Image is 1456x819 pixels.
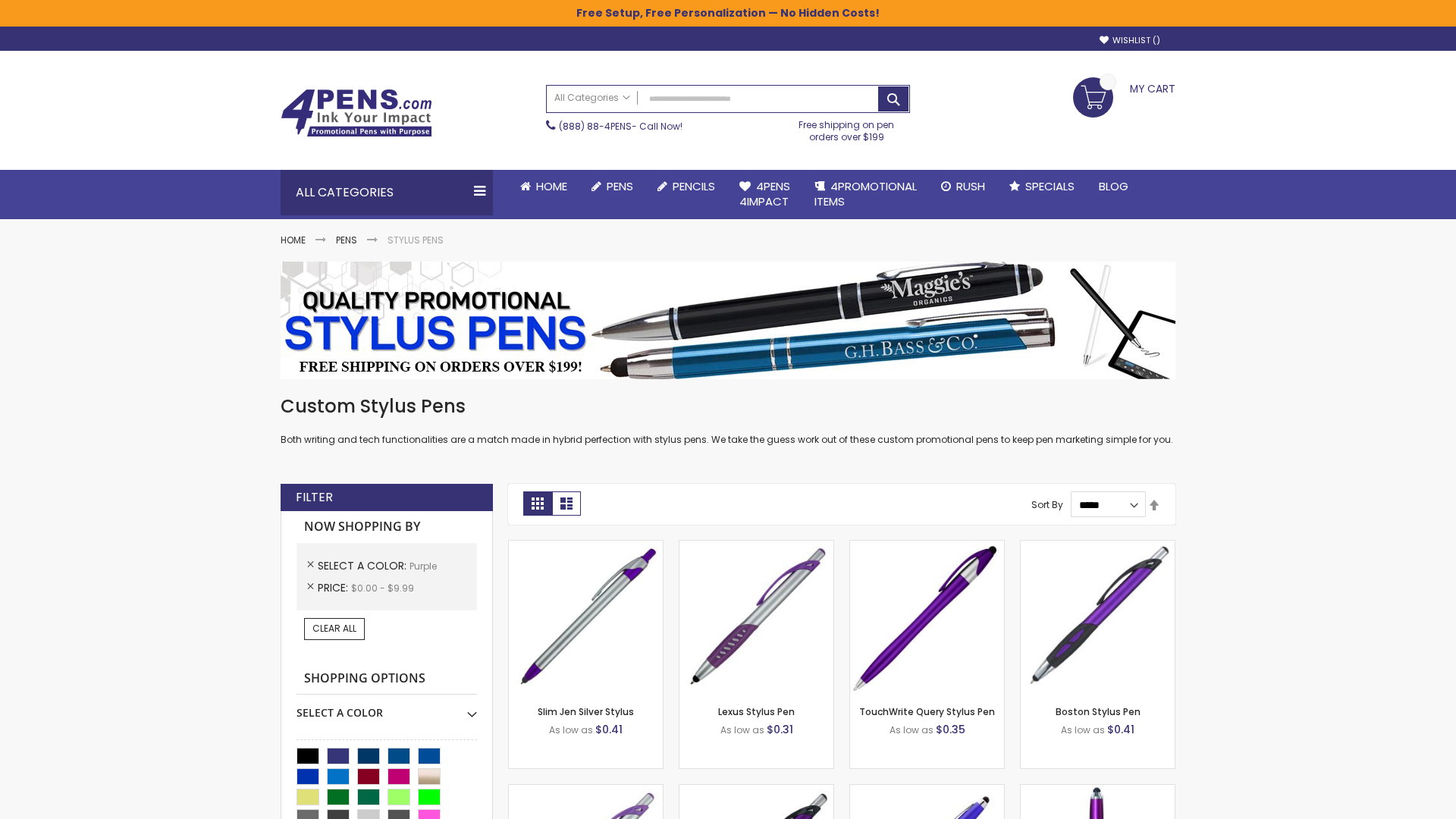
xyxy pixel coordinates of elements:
span: Clear All [312,622,356,635]
h1: Custom Stylus Pens [281,394,1175,419]
strong: Filter [296,489,333,506]
div: Both writing and tech functionalities are a match made in hybrid perfection with stylus pens. We ... [281,394,1175,447]
span: As low as [549,723,593,736]
strong: Grid [523,491,552,516]
span: - Call Now! [559,120,682,133]
a: Lexus Metallic Stylus Pen-Purple [679,784,833,797]
span: $0.35 [936,722,965,737]
span: All Categories [554,92,630,104]
a: Pens [336,234,357,246]
a: 4Pens4impact [727,170,802,219]
strong: Shopping Options [297,663,477,695]
a: Home [508,170,579,203]
label: Sort By [1031,498,1063,511]
a: Specials [997,170,1087,203]
span: $0.00 - $9.99 [351,582,414,595]
span: Pens [607,178,633,194]
a: Lexus Stylus Pen [718,705,795,718]
a: Wishlist [1100,35,1160,46]
span: Pencils [673,178,715,194]
span: 4PROMOTIONAL ITEMS [814,178,917,209]
img: Lexus Stylus Pen-Purple [679,541,833,695]
span: 4Pens 4impact [739,178,790,209]
a: Pens [579,170,645,203]
span: Rush [956,178,985,194]
span: Blog [1099,178,1128,194]
a: TouchWrite Query Stylus Pen [859,705,995,718]
span: Price [318,580,351,595]
span: $0.31 [767,722,793,737]
span: As low as [720,723,764,736]
a: 4PROMOTIONALITEMS [802,170,929,219]
span: Select A Color [318,558,409,573]
a: (888) 88-4PENS [559,120,632,133]
a: Pencils [645,170,727,203]
a: TouchWrite Query Stylus Pen-Purple [850,540,1004,553]
div: Free shipping on pen orders over $199 [783,113,911,143]
img: 4Pens Custom Pens and Promotional Products [281,89,432,137]
img: TouchWrite Query Stylus Pen-Purple [850,541,1004,695]
a: TouchWrite Command Stylus Pen-Purple [1021,784,1175,797]
a: Blog [1087,170,1141,203]
a: Lexus Stylus Pen-Purple [679,540,833,553]
strong: Now Shopping by [297,511,477,543]
div: Select A Color [297,695,477,720]
strong: Stylus Pens [388,234,444,246]
div: All Categories [281,170,493,215]
a: Boston Stylus Pen-Purple [1021,540,1175,553]
a: Home [281,234,306,246]
a: Rush [929,170,997,203]
a: Boston Stylus Pen [1056,705,1141,718]
span: Purple [409,560,437,573]
a: All Categories [547,86,638,111]
span: $0.41 [1107,722,1134,737]
span: Specials [1025,178,1075,194]
a: Boston Silver Stylus Pen-Purple [509,784,663,797]
span: Home [536,178,567,194]
a: Clear All [304,618,365,639]
img: Stylus Pens [281,262,1175,379]
span: As low as [890,723,934,736]
img: Boston Stylus Pen-Purple [1021,541,1175,695]
a: Slim Jen Silver Stylus [538,705,634,718]
span: $0.41 [595,722,623,737]
img: Slim Jen Silver Stylus-Purple [509,541,663,695]
a: Sierra Stylus Twist Pen-Purple [850,784,1004,797]
a: Slim Jen Silver Stylus-Purple [509,540,663,553]
span: As low as [1061,723,1105,736]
